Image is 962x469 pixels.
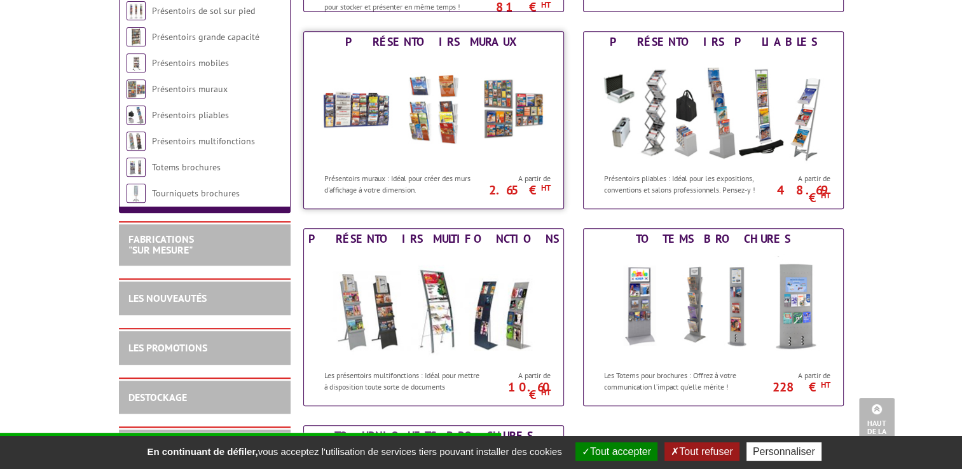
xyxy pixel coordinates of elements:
[587,232,840,246] div: Totems brochures
[587,35,840,49] div: Présentoirs pliables
[859,398,895,450] a: Haut de la page
[152,57,229,69] a: Présentoirs mobiles
[596,249,831,364] img: Totems brochures
[575,442,657,461] button: Tout accepter
[596,52,831,167] img: Présentoirs pliables
[765,370,830,381] span: A partir de
[141,446,568,457] span: vous acceptez l'utilisation de services tiers pouvant installer des cookies
[316,52,551,167] img: Présentoirs muraux
[147,446,258,457] strong: En continuant de défiler,
[485,370,550,381] span: A partir de
[127,158,146,177] img: Totems brochures
[127,1,146,20] img: Présentoirs de sol sur pied
[127,184,146,203] img: Tourniquets brochures
[324,370,482,391] p: Les présentoirs multifonctions : Idéal pour mettre à disposition toute sorte de documents
[316,249,551,364] img: Présentoirs multifonctions
[479,186,550,194] p: 2.65 €
[152,83,228,95] a: Présentoirs muraux
[127,105,146,125] img: Présentoirs pliables
[307,429,560,443] div: Tourniquets brochures
[583,228,844,406] a: Totems brochures Totems brochures Les Totems pour brochures : Offrez à votre communication l’impa...
[759,186,830,201] p: 48.69 €
[152,5,255,17] a: Présentoirs de sol sur pied
[152,135,255,147] a: Présentoirs multifonctions
[303,31,564,209] a: Présentoirs muraux Présentoirs muraux Présentoirs muraux : Idéal pour créer des murs d'affichage ...
[127,79,146,99] img: Présentoirs muraux
[765,173,830,184] span: A partir de
[583,31,844,209] a: Présentoirs pliables Présentoirs pliables Présentoirs pliables : Idéal pour les expositions, conv...
[479,3,550,11] p: 81 €
[303,228,564,406] a: Présentoirs multifonctions Présentoirs multifonctions Les présentoirs multifonctions : Idéal pour...
[128,233,194,257] a: FABRICATIONS"Sur Mesure"
[479,383,550,398] p: 10.60 €
[485,173,550,184] span: A partir de
[152,187,240,199] a: Tourniquets brochures
[746,442,821,461] button: Personnaliser (fenêtre modale)
[759,383,830,391] p: 228 €
[604,370,762,391] p: Les Totems pour brochures : Offrez à votre communication l’impact qu’elle mérite !
[152,161,221,173] a: Totems brochures
[820,190,830,201] sup: HT
[127,27,146,46] img: Présentoirs grande capacité
[152,31,259,43] a: Présentoirs grande capacité
[324,173,482,194] p: Présentoirs muraux : Idéal pour créer des murs d'affichage à votre dimension.
[127,132,146,151] img: Présentoirs multifonctions
[128,292,207,304] a: LES NOUVEAUTÉS
[307,232,560,246] div: Présentoirs multifonctions
[307,35,560,49] div: Présentoirs muraux
[664,442,739,461] button: Tout refuser
[604,173,762,194] p: Présentoirs pliables : Idéal pour les expositions, conventions et salons professionnels. Pensez-y !
[540,182,550,193] sup: HT
[540,387,550,398] sup: HT
[127,53,146,72] img: Présentoirs mobiles
[152,109,229,121] a: Présentoirs pliables
[128,341,207,354] a: LES PROMOTIONS
[820,379,830,390] sup: HT
[128,391,187,404] a: DESTOCKAGE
